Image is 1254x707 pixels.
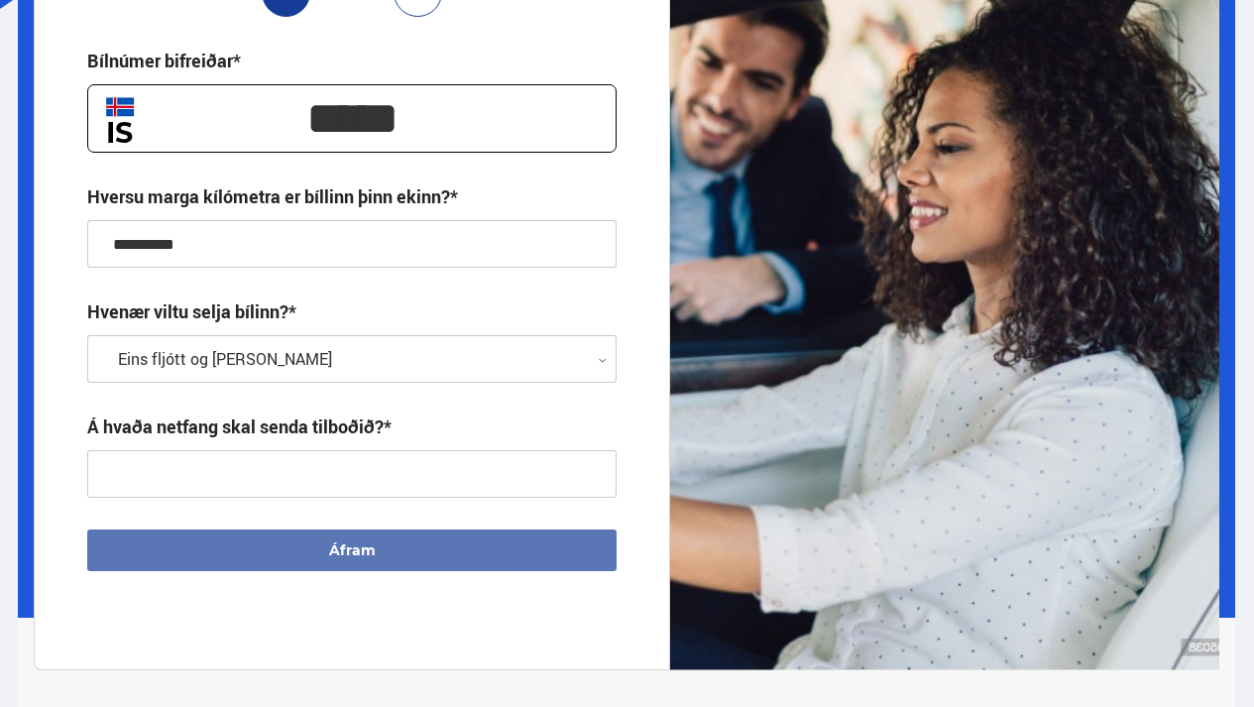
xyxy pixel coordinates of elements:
div: Hversu marga kílómetra er bíllinn þinn ekinn?* [87,184,458,208]
div: Bílnúmer bifreiðar* [87,49,241,72]
button: Open LiveChat chat widget [16,8,75,67]
button: Áfram [87,530,617,571]
div: Á hvaða netfang skal senda tilboðið?* [87,414,392,438]
label: Hvenær viltu selja bílinn?* [87,299,296,323]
